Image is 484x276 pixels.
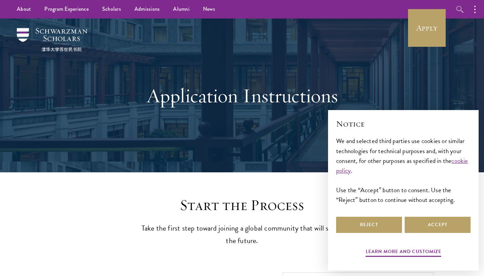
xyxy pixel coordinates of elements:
[336,217,402,233] button: Reject
[336,118,471,130] h2: Notice
[336,156,468,175] a: cookie policy
[17,28,87,51] img: Schwarzman Scholars
[366,247,441,258] button: Learn more and customize
[336,136,471,204] div: We and selected third parties use cookies or similar technologies for technical purposes and, wit...
[405,217,471,233] button: Accept
[408,9,446,47] a: Apply
[138,222,346,247] p: Take the first step toward joining a global community that will shape the future.
[138,196,346,215] h2: Start the Process
[126,83,358,108] h1: Application Instructions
